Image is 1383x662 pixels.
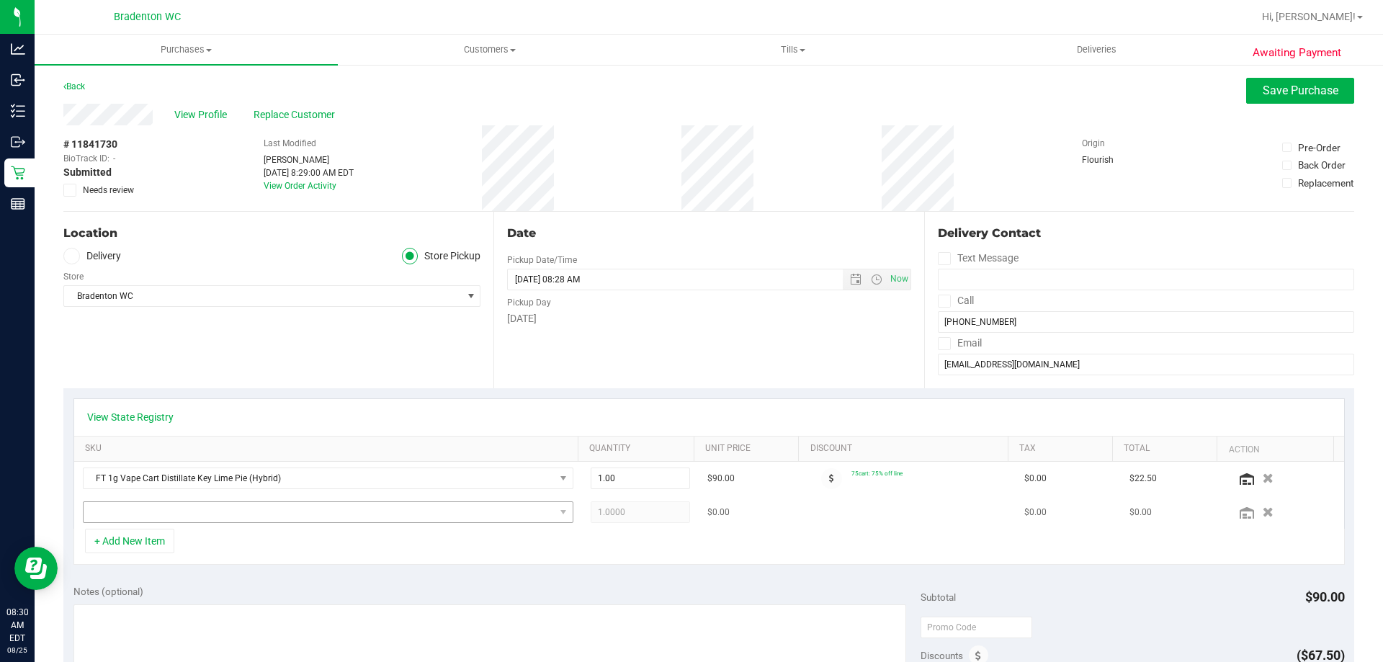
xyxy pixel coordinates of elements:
[1246,78,1354,104] button: Save Purchase
[63,137,117,152] span: # 11841730
[83,184,134,197] span: Needs review
[35,43,338,56] span: Purchases
[1019,443,1107,455] a: Tax
[83,468,573,489] span: NO DATA FOUND
[938,269,1354,290] input: Format: (999) 999-9999
[1298,140,1341,155] div: Pre-Order
[64,286,462,306] span: Bradenton WC
[264,181,336,191] a: View Order Activity
[938,248,1019,269] label: Text Message
[113,152,115,165] span: -
[705,443,793,455] a: Unit Price
[1124,443,1212,455] a: Total
[938,225,1354,242] div: Delivery Contact
[938,290,974,311] label: Call
[1057,43,1136,56] span: Deliveries
[707,472,735,486] span: $90.00
[843,274,867,285] span: Open the date view
[402,248,481,264] label: Store Pickup
[707,506,730,519] span: $0.00
[85,443,573,455] a: SKU
[864,274,888,285] span: Open the time view
[114,11,181,23] span: Bradenton WC
[642,43,944,56] span: Tills
[14,547,58,590] iframe: Resource center
[887,269,911,290] span: Set Current date
[1263,84,1338,97] span: Save Purchase
[1253,45,1341,61] span: Awaiting Payment
[6,606,28,645] p: 08:30 AM EDT
[507,296,551,309] label: Pickup Day
[938,311,1354,333] input: Format: (999) 999-9999
[641,35,944,65] a: Tills
[63,270,84,283] label: Store
[264,153,354,166] div: [PERSON_NAME]
[1298,176,1353,190] div: Replacement
[254,107,340,122] span: Replace Customer
[174,107,232,122] span: View Profile
[1129,506,1152,519] span: $0.00
[810,443,1003,455] a: Discount
[591,468,690,488] input: 1.00
[73,586,143,597] span: Notes (optional)
[63,165,112,180] span: Submitted
[6,645,28,656] p: 08/25
[338,35,641,65] a: Customers
[63,248,121,264] label: Delivery
[11,73,25,87] inline-svg: Inbound
[507,311,910,326] div: [DATE]
[1298,158,1346,172] div: Back Order
[1082,153,1154,166] div: Flourish
[63,225,480,242] div: Location
[589,443,689,455] a: Quantity
[11,166,25,180] inline-svg: Retail
[264,166,354,179] div: [DATE] 8:29:00 AM EDT
[507,254,577,267] label: Pickup Date/Time
[921,591,956,603] span: Subtotal
[1129,472,1157,486] span: $22.50
[11,42,25,56] inline-svg: Analytics
[507,225,910,242] div: Date
[1305,589,1345,604] span: $90.00
[1024,472,1047,486] span: $0.00
[87,410,174,424] a: View State Registry
[85,529,174,553] button: + Add New Item
[1262,11,1356,22] span: Hi, [PERSON_NAME]!
[945,35,1248,65] a: Deliveries
[63,152,109,165] span: BioTrack ID:
[83,501,573,523] span: NO DATA FOUND
[35,35,338,65] a: Purchases
[1024,506,1047,519] span: $0.00
[339,43,640,56] span: Customers
[921,617,1032,638] input: Promo Code
[1217,437,1333,462] th: Action
[11,197,25,211] inline-svg: Reports
[11,104,25,118] inline-svg: Inventory
[851,470,903,477] span: 75cart: 75% off line
[938,333,982,354] label: Email
[84,468,555,488] span: FT 1g Vape Cart Distillate Key Lime Pie (Hybrid)
[1082,137,1105,150] label: Origin
[63,81,85,91] a: Back
[462,286,480,306] span: select
[264,137,316,150] label: Last Modified
[11,135,25,149] inline-svg: Outbound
